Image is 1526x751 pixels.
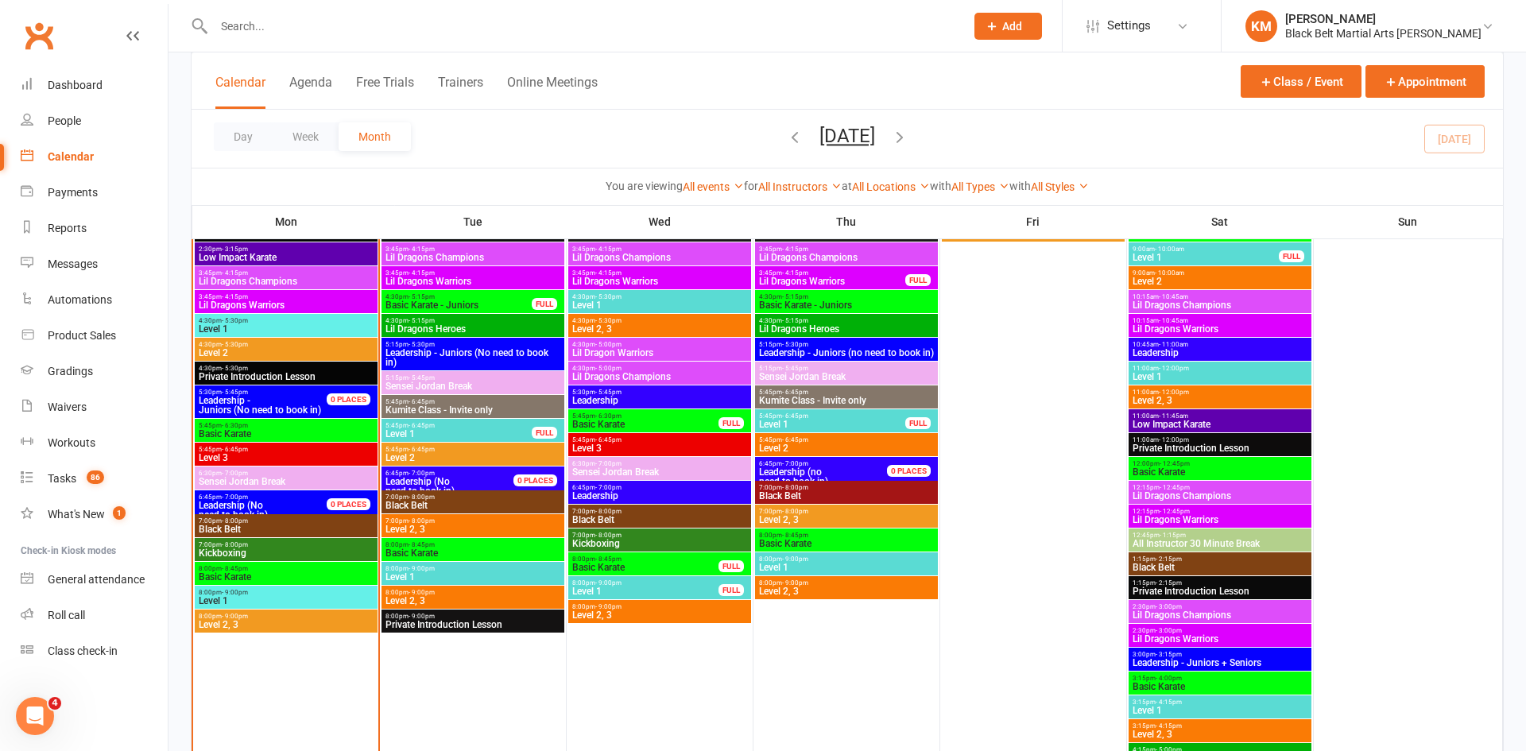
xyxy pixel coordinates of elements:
span: 86 [87,470,104,484]
span: - 8:00pm [409,494,435,501]
span: - 2:15pm [1156,556,1182,563]
span: - 6:30pm [595,412,622,420]
div: KM [1245,10,1277,42]
span: - 4:15pm [595,269,622,277]
a: Reports [21,211,168,246]
a: Clubworx [19,16,59,56]
span: Leadership (no [759,466,822,478]
span: - 5:15pm [782,293,808,300]
span: - 6:45pm [409,422,435,429]
span: Sensei Jordan Break [758,372,935,381]
span: 6:30pm [571,460,748,467]
span: - 6:45pm [409,398,435,405]
span: - 7:00pm [595,484,622,491]
span: 5:45pm [385,398,561,405]
div: 0 PLACES [887,465,931,477]
span: 10:15am [1132,293,1308,300]
span: 10:45am [1132,341,1308,348]
span: - 8:45pm [409,541,435,548]
div: FULL [532,427,557,439]
div: 0 PLACES [513,474,557,486]
div: FULL [718,560,744,572]
span: - 8:45pm [782,532,808,539]
span: - 5:30pm [595,317,622,324]
iframe: Intercom live chat [16,697,54,735]
span: - 8:45pm [595,556,622,563]
span: 6:30pm [198,470,374,477]
span: 7:00pm [385,517,561,525]
span: - 10:45am [1159,317,1188,324]
span: - 6:45pm [782,389,808,396]
span: - 12:45pm [1160,508,1190,515]
a: Workouts [21,425,168,461]
th: Thu [753,205,939,238]
span: 4:30pm [571,365,748,372]
span: 7:00pm [571,508,748,515]
div: Workouts [48,436,95,449]
span: - 5:30pm [782,341,808,348]
div: Dashboard [48,79,103,91]
span: - 5:45pm [222,389,248,396]
span: - 8:00pm [409,517,435,525]
button: Free Trials [356,75,414,109]
span: Black Belt [385,501,561,510]
div: [PERSON_NAME] [1285,12,1481,26]
button: [DATE] [819,125,875,147]
a: All events [683,180,744,193]
span: 4:30pm [198,365,374,372]
span: - 5:00pm [595,341,622,348]
span: Lil Dragons Warriors [1132,515,1308,525]
span: - 8:00pm [782,508,808,515]
span: 9:00am [1132,246,1280,253]
span: Level 3 [571,443,748,453]
span: Leadership [571,396,748,405]
span: 7:00pm [385,494,561,501]
span: Lil Dragons Champions [571,253,748,262]
div: 0 PLACES [327,393,370,405]
span: 5:45pm [198,422,374,429]
span: Lil Dragons Heroes [385,324,561,334]
span: - 7:00pm [409,470,435,477]
span: 7:00pm [198,541,374,548]
span: 5:45pm [758,436,935,443]
span: Lil Dragons Warriors [385,277,561,286]
span: 6:45pm [198,494,346,501]
a: Gradings [21,354,168,389]
span: Leadership - [199,395,250,406]
span: Leadership (No [385,476,450,487]
span: 4:30pm [571,341,748,348]
span: Leadership [571,491,748,501]
span: Low Impact Karate [1132,420,1308,429]
span: - 4:15pm [222,269,248,277]
a: What's New1 [21,497,168,532]
span: - 4:15pm [782,246,808,253]
span: Level 3 [198,453,374,463]
strong: for [744,180,758,192]
span: 4:30pm [198,341,374,348]
a: Tasks 86 [21,461,168,497]
span: 5:45pm [385,446,561,453]
span: 12:00pm [1132,460,1308,467]
span: - 10:00am [1155,246,1184,253]
span: 5:45pm [758,389,935,396]
div: FULL [532,298,557,310]
span: 4:30pm [385,317,561,324]
span: 4:30pm [758,293,935,300]
span: Lil Dragons Champions [758,253,935,262]
span: 8:00pm [385,565,561,572]
span: - 5:45pm [409,374,435,381]
span: need to book in) [758,467,906,486]
span: Lil Dragons Warriors [1132,324,1308,334]
span: - 8:00pm [595,508,622,515]
span: 8:00pm [385,541,561,548]
a: All Locations [852,180,930,193]
div: 0 PLACES [327,498,370,510]
button: Class / Event [1241,65,1361,98]
div: FULL [718,417,744,429]
span: 4 [48,697,61,710]
span: 11:00am [1132,412,1308,420]
span: - 5:15pm [409,317,435,324]
div: People [48,114,81,127]
strong: with [930,180,951,192]
span: Lil Dragons Warriors [758,277,906,286]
